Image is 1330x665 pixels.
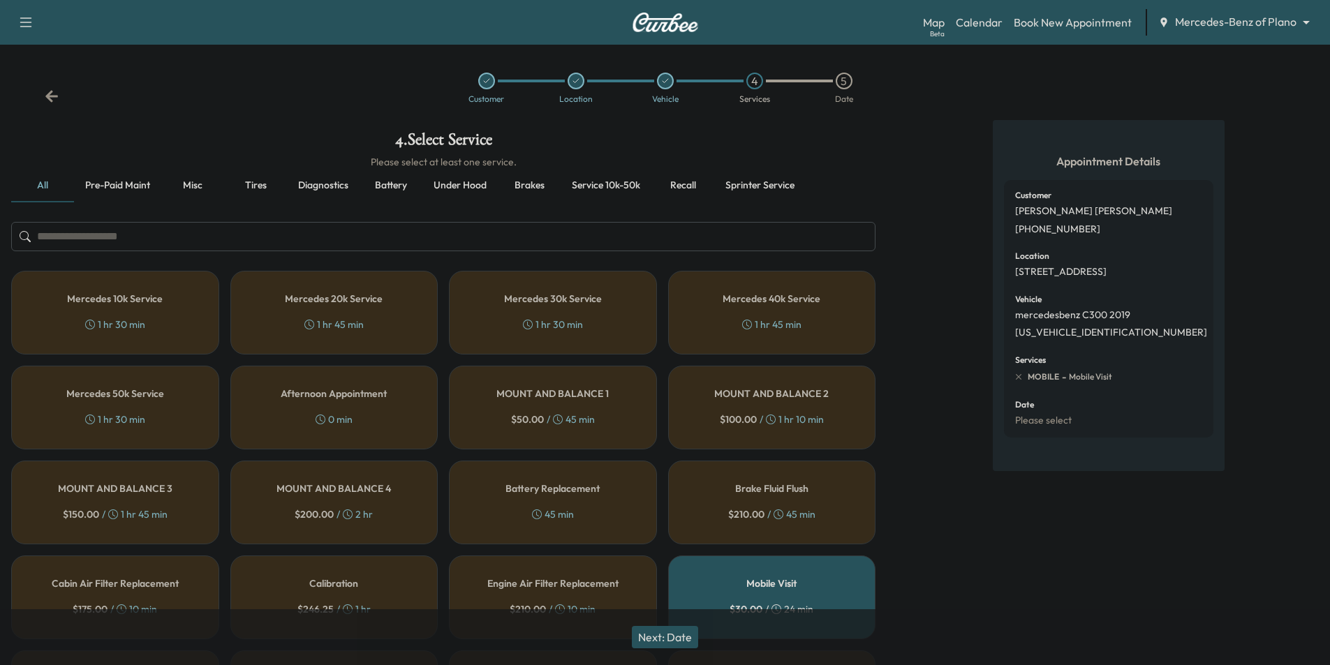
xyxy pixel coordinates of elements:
[746,578,797,588] h5: Mobile Visit
[1028,371,1059,382] span: MOBILE
[504,294,602,304] h5: Mercedes 30k Service
[11,131,875,155] h1: 4 . Select Service
[632,626,698,648] button: Next: Date
[73,602,108,616] span: $ 175.00
[360,169,422,202] button: Battery
[1015,252,1049,260] h6: Location
[498,169,561,202] button: Brakes
[1066,371,1112,382] span: Mobile Visit
[714,389,829,398] h5: MOUNT AND BALANCE 2
[511,412,544,426] span: $ 50.00
[285,294,383,304] h5: Mercedes 20k Service
[487,578,619,588] h5: Engine Air Filter Replacement
[297,602,371,616] div: / 1 hr
[1059,370,1066,384] span: -
[67,294,163,304] h5: Mercedes 10k Service
[1015,295,1042,304] h6: Vehicle
[295,507,334,521] span: $ 200.00
[746,73,763,89] div: 4
[930,29,945,39] div: Beta
[652,95,679,103] div: Vehicle
[295,507,373,521] div: / 2 hr
[1004,154,1213,169] h5: Appointment Details
[735,484,808,493] h5: Brake Fluid Flush
[276,484,391,493] h5: MOUNT AND BALANCE 4
[1015,205,1172,218] p: [PERSON_NAME] [PERSON_NAME]
[956,14,1003,31] a: Calendar
[730,602,813,616] div: / 24 min
[559,95,593,103] div: Location
[561,169,651,202] button: Service 10k-50k
[739,95,770,103] div: Services
[45,89,59,103] div: Back
[287,169,360,202] button: Diagnostics
[523,317,583,331] div: 1 hr 30 min
[728,507,815,521] div: / 45 min
[161,169,224,202] button: Misc
[63,507,168,521] div: / 1 hr 45 min
[1015,356,1046,364] h6: Services
[505,484,600,493] h5: Battery Replacement
[297,602,334,616] span: $ 246.25
[11,169,875,202] div: basic tabs example
[651,169,714,202] button: Recall
[1015,223,1100,236] p: [PHONE_NUMBER]
[720,412,757,426] span: $ 100.00
[74,169,161,202] button: Pre-paid maint
[714,169,806,202] button: Sprinter service
[63,507,99,521] span: $ 150.00
[1014,14,1132,31] a: Book New Appointment
[58,484,172,493] h5: MOUNT AND BALANCE 3
[511,412,595,426] div: / 45 min
[510,602,596,616] div: / 10 min
[11,155,875,169] h6: Please select at least one service.
[1015,266,1107,278] p: [STREET_ADDRESS]
[720,412,824,426] div: / 1 hr 10 min
[309,578,358,588] h5: Calibration
[1015,327,1207,339] p: [US_VEHICLE_IDENTIFICATION_NUMBER]
[923,14,945,31] a: MapBeta
[85,412,145,426] div: 1 hr 30 min
[468,95,504,103] div: Customer
[1175,14,1296,30] span: Mercedes-Benz of Plano
[742,317,801,331] div: 1 hr 45 min
[723,294,820,304] h5: Mercedes 40k Service
[304,317,364,331] div: 1 hr 45 min
[422,169,498,202] button: Under hood
[224,169,287,202] button: Tires
[1015,191,1051,200] h6: Customer
[510,602,546,616] span: $ 210.00
[316,412,353,426] div: 0 min
[728,507,764,521] span: $ 210.00
[532,507,574,521] div: 45 min
[496,389,609,398] h5: MOUNT AND BALANCE 1
[11,169,74,202] button: all
[1015,309,1130,322] p: mercedesbenz C300 2019
[73,602,157,616] div: / 10 min
[835,95,853,103] div: Date
[1015,401,1034,409] h6: Date
[632,13,699,32] img: Curbee Logo
[730,602,762,616] span: $ 30.00
[1015,414,1072,427] p: Please select
[281,389,387,398] h5: Afternoon Appointment
[836,73,852,89] div: 5
[52,578,179,588] h5: Cabin Air Filter Replacement
[66,389,164,398] h5: Mercedes 50k Service
[85,317,145,331] div: 1 hr 30 min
